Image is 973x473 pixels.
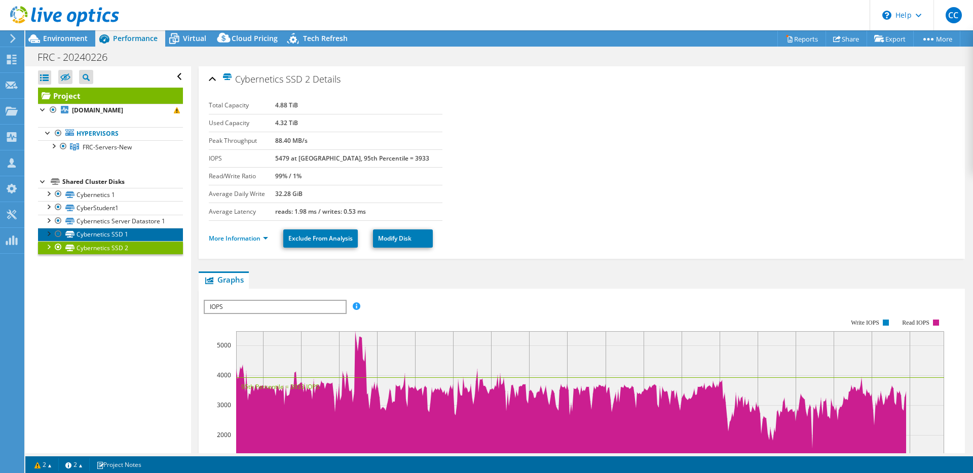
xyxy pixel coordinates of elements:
a: [DOMAIN_NAME] [38,104,183,117]
b: [DOMAIN_NAME] [72,106,123,114]
span: Environment [43,33,88,43]
b: 5479 at [GEOGRAPHIC_DATA], 95th Percentile = 3933 [275,154,429,163]
label: Average Daily Write [209,189,275,199]
span: Details [313,73,341,85]
span: Performance [113,33,158,43]
text: 95th Percentile = 3933 IOPS [241,382,319,391]
text: 3000 [217,401,231,409]
a: 2 [27,458,59,471]
a: FRC-Servers-New [38,140,183,153]
b: 4.32 TiB [275,119,298,127]
a: Share [826,31,867,47]
span: CC [946,7,962,23]
b: 99% / 1% [275,172,302,180]
span: Virtual [183,33,206,43]
div: Shared Cluster Disks [62,176,183,188]
a: Cybernetics SSD 1 [38,228,183,241]
a: Export [867,31,914,47]
a: More Information [209,234,268,243]
span: Tech Refresh [303,33,348,43]
b: 4.88 TiB [275,101,298,109]
span: Cybernetics SSD 2 [222,73,310,85]
label: Total Capacity [209,100,275,110]
svg: \n [882,11,891,20]
text: 2000 [217,430,231,439]
h1: FRC - 20240226 [33,52,123,63]
span: Cloud Pricing [232,33,278,43]
a: Cybernetics SSD 2 [38,241,183,254]
b: 32.28 GiB [275,189,303,198]
text: Write IOPS [851,319,879,326]
a: 2 [58,458,90,471]
a: CyberStudent1 [38,201,183,214]
a: Project Notes [89,458,148,471]
text: 5000 [217,341,231,349]
b: 88.40 MB/s [275,136,308,145]
a: Cybernetics Server Datastore 1 [38,215,183,228]
a: More [913,31,960,47]
b: reads: 1.98 ms / writes: 0.53 ms [275,207,366,216]
label: Read/Write Ratio [209,171,275,181]
text: 4000 [217,371,231,379]
span: FRC-Servers-New [83,143,132,151]
a: Hypervisors [38,127,183,140]
a: Project [38,88,183,104]
a: Reports [777,31,826,47]
label: IOPS [209,153,275,164]
span: Graphs [204,274,244,285]
label: Average Latency [209,207,275,217]
label: Used Capacity [209,118,275,128]
span: IOPS [205,301,345,313]
text: Read IOPS [903,319,930,326]
a: Modify Disk [373,229,433,248]
a: Cybernetics 1 [38,188,183,201]
a: Exclude From Analysis [283,229,358,248]
label: Peak Throughput [209,136,275,146]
